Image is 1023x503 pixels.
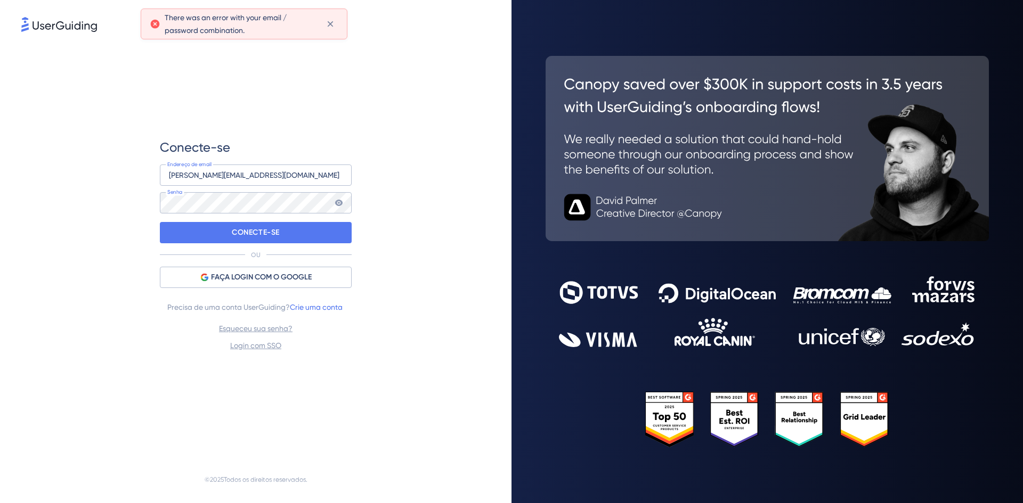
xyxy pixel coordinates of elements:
[645,392,889,448] img: 25303e33045975176eb484905ab012ff.svg
[160,164,352,186] input: exemplo@empresa.com
[210,476,224,483] font: 2025
[21,17,97,32] img: 8faab4ba6bc7696a72372aa768b0286c.svg
[160,140,230,155] font: Conecte-se
[205,476,210,483] font: ©
[165,11,318,37] span: There was an error with your email / password combination.
[290,303,343,311] font: Crie uma conta
[546,56,989,241] img: 26c0aa7c25a843aed4baddd2b5e0fa68.svg
[219,324,293,333] font: Esqueceu sua senha?
[559,276,976,347] img: 9302ce2ac39453076f5bc0f2f2ca889b.svg
[251,251,261,259] font: OU
[232,228,280,237] font: CONECTE-SE
[230,341,281,350] font: Login com SSO
[224,476,307,483] font: Todos os direitos reservados.
[167,303,290,311] font: Precisa de uma conta UserGuiding?
[211,273,312,282] font: FAÇA LOGIN COM O GOOGLE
